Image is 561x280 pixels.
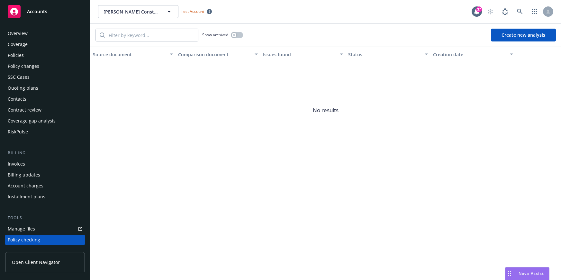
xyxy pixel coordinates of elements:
a: Policy changes [5,61,85,71]
span: [PERSON_NAME] Construction [104,8,159,15]
div: Coverage [8,39,28,50]
div: Invoices [8,159,25,169]
a: Start snowing [484,5,497,18]
div: SSC Cases [8,72,30,82]
div: Overview [8,28,28,39]
a: Account charges [5,181,85,191]
a: Installment plans [5,192,85,202]
div: Comparison document [178,51,251,58]
div: Status [348,51,421,58]
div: Billing [5,150,85,156]
a: Switch app [528,5,541,18]
a: Accounts [5,3,85,21]
button: Issues found [260,47,346,62]
a: Quoting plans [5,83,85,93]
button: Source document [90,47,176,62]
button: Creation date [430,47,516,62]
div: Creation date [433,51,506,58]
div: RiskPulse [8,127,28,137]
a: Policies [5,50,85,60]
a: Report a Bug [499,5,511,18]
a: Manage exposures [5,246,85,256]
div: Issues found [263,51,336,58]
div: Manage files [8,224,35,234]
div: Quoting plans [8,83,38,93]
a: Coverage [5,39,85,50]
span: Open Client Navigator [12,259,60,266]
div: Manage exposures [8,246,49,256]
a: Manage files [5,224,85,234]
button: Comparison document [176,47,261,62]
div: Contacts [8,94,26,104]
a: RiskPulse [5,127,85,137]
span: Test Account [181,9,204,14]
button: Create new analysis [491,29,556,41]
div: Drag to move [505,267,513,280]
button: Nova Assist [505,267,549,280]
a: Contacts [5,94,85,104]
a: Policy checking [5,235,85,245]
button: Status [346,47,431,62]
span: Accounts [27,9,47,14]
a: Billing updates [5,170,85,180]
a: Invoices [5,159,85,169]
div: Installment plans [8,192,45,202]
div: Source document [93,51,166,58]
a: Overview [5,28,85,39]
div: Policies [8,50,24,60]
button: [PERSON_NAME] Construction [98,5,178,18]
div: Billing updates [8,170,40,180]
div: Tools [5,215,85,221]
span: Nova Assist [519,271,544,276]
svg: Search [100,32,105,38]
div: 37 [476,6,482,12]
input: Filter by keyword... [105,29,198,41]
div: Policy changes [8,61,39,71]
span: Test Account [178,8,214,15]
span: Show archived [202,32,228,38]
a: Search [513,5,526,18]
div: Coverage gap analysis [8,116,56,126]
div: Account charges [8,181,43,191]
a: Contract review [5,105,85,115]
div: Contract review [8,105,41,115]
span: No results [90,62,561,158]
a: Coverage gap analysis [5,116,85,126]
div: Policy checking [8,235,40,245]
a: SSC Cases [5,72,85,82]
